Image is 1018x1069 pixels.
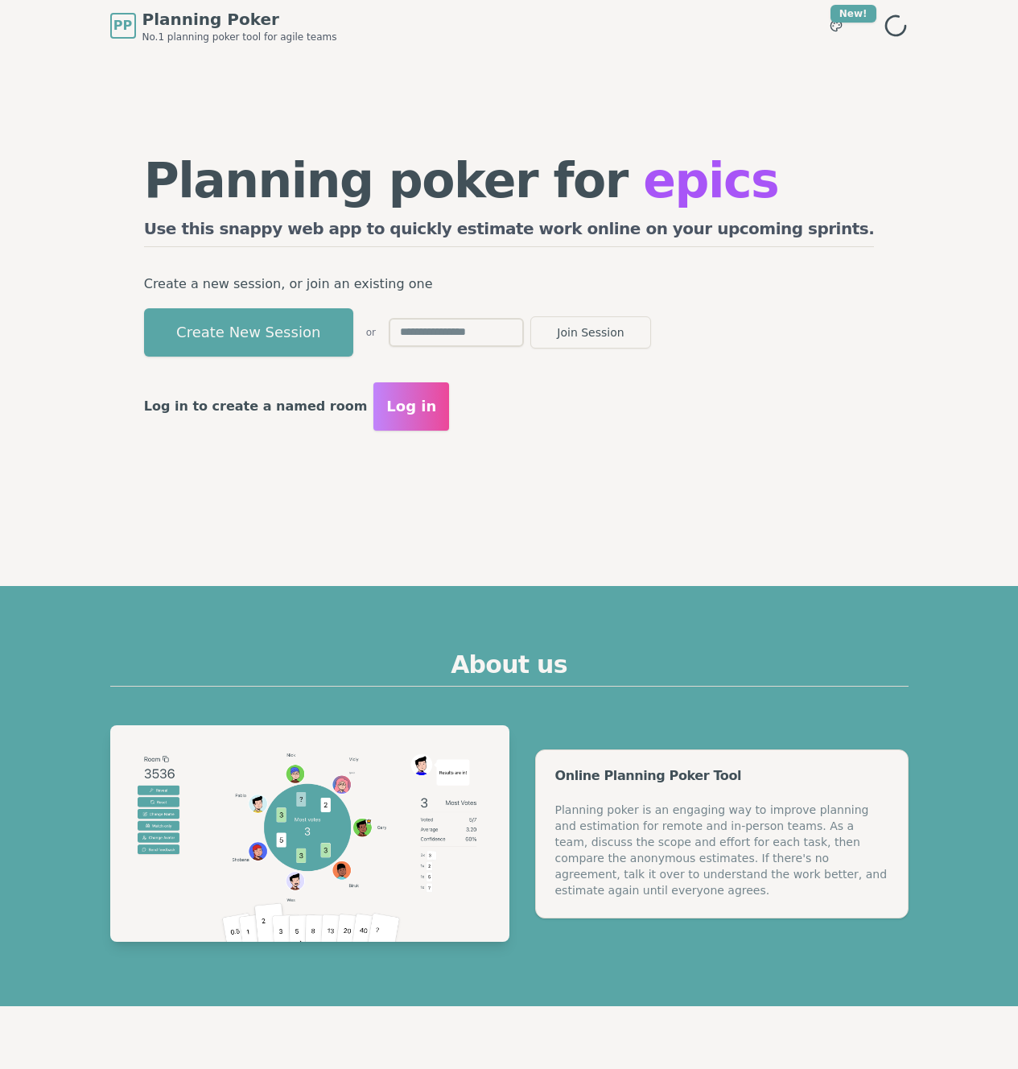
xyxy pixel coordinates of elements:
[144,308,353,357] button: Create New Session
[373,382,449,431] button: Log in
[830,5,876,23] div: New!
[110,8,337,43] a: PPPlanning PokerNo.1 planning poker tool for agile teams
[110,725,509,942] img: Planning Poker example session
[555,802,888,898] div: Planning poker is an engaging way to improve planning and estimation for remote and in-person tea...
[555,770,888,782] div: Online Planning Poker Tool
[530,316,651,349] button: Join Session
[110,650,909,687] h2: About us
[366,326,376,339] span: or
[822,11,851,40] button: New!
[144,273,875,295] p: Create a new session, or join an existing one
[142,8,337,31] span: Planning Poker
[144,395,368,418] p: Log in to create a named room
[113,16,132,35] span: PP
[144,217,875,247] h2: Use this snappy web app to quickly estimate work online on your upcoming sprints.
[142,31,337,43] span: No.1 planning poker tool for agile teams
[144,156,875,204] h1: Planning poker for
[643,152,778,208] span: epics
[386,395,436,418] span: Log in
